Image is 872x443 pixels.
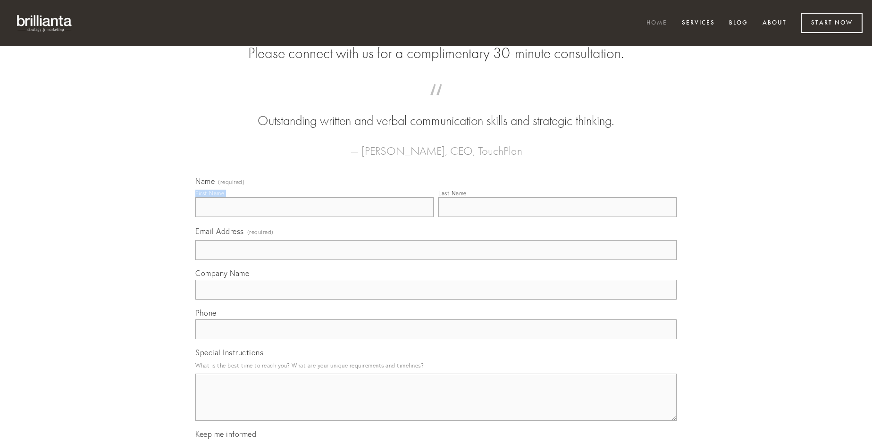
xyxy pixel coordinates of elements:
[438,190,467,197] div: Last Name
[195,268,249,278] span: Company Name
[9,9,80,37] img: brillianta - research, strategy, marketing
[195,190,224,197] div: First Name
[723,16,754,31] a: Blog
[676,16,721,31] a: Services
[218,179,244,185] span: (required)
[210,130,662,160] figcaption: — [PERSON_NAME], CEO, TouchPlan
[195,44,677,62] h2: Please connect with us for a complimentary 30-minute consultation.
[801,13,863,33] a: Start Now
[195,429,256,439] span: Keep me informed
[195,176,215,186] span: Name
[640,16,673,31] a: Home
[195,348,263,357] span: Special Instructions
[195,308,217,318] span: Phone
[210,93,662,112] span: “
[756,16,793,31] a: About
[247,226,274,238] span: (required)
[210,93,662,130] blockquote: Outstanding written and verbal communication skills and strategic thinking.
[195,359,677,372] p: What is the best time to reach you? What are your unique requirements and timelines?
[195,226,244,236] span: Email Address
